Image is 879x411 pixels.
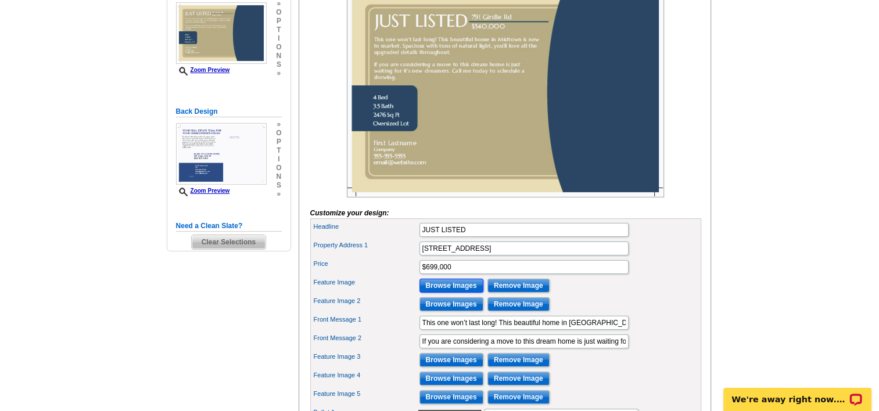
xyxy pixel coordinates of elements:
[276,129,281,138] span: o
[314,389,418,399] label: Feature Image 5
[276,34,281,43] span: i
[487,372,550,385] input: Remove Image
[314,277,418,287] label: Feature Image
[276,181,281,190] span: s
[276,8,281,17] span: o
[176,106,282,117] h5: Back Design
[314,370,418,380] label: Feature Image 4
[487,279,550,293] input: Remove Image
[716,374,879,411] iframe: LiveChat chat widget
[276,172,281,181] span: n
[487,297,550,311] input: Remove Image
[314,333,418,343] label: Front Message 2
[314,296,418,306] label: Feature Image 2
[314,222,418,232] label: Headline
[276,190,281,199] span: »
[176,221,282,232] h5: Need a Clean Slate?
[276,146,281,155] span: t
[276,60,281,69] span: s
[314,240,418,250] label: Property Address 1
[314,259,418,269] label: Price
[276,43,281,52] span: o
[314,315,418,325] label: Front Message 1
[276,69,281,78] span: »
[419,372,483,385] input: Browse Images
[487,390,550,404] input: Remove Image
[176,123,267,185] img: Z18899505_00001_2.jpg
[176,188,230,194] a: Zoom Preview
[192,235,266,249] span: Clear Selections
[176,67,230,73] a: Zoom Preview
[419,390,483,404] input: Browse Images
[276,155,281,164] span: i
[487,353,550,367] input: Remove Image
[314,352,418,362] label: Feature Image 3
[276,164,281,172] span: o
[276,52,281,60] span: n
[276,120,281,129] span: »
[276,138,281,146] span: p
[419,297,483,311] input: Browse Images
[310,209,389,217] i: Customize your design:
[419,353,483,367] input: Browse Images
[419,279,483,293] input: Browse Images
[276,26,281,34] span: t
[176,2,267,64] img: Z18899505_00001_1.jpg
[276,17,281,26] span: p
